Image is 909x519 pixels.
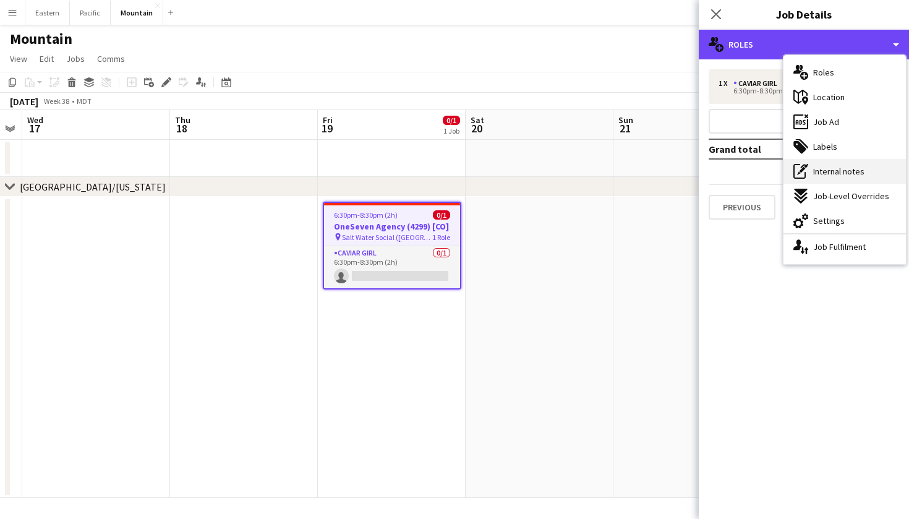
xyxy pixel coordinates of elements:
[733,79,782,88] div: Caviar Girl
[20,181,166,193] div: [GEOGRAPHIC_DATA]/[US_STATE]
[813,166,864,177] span: Internal notes
[61,51,90,67] a: Jobs
[813,141,837,152] span: Labels
[111,1,163,25] button: Mountain
[10,53,27,64] span: View
[471,114,484,126] span: Sat
[70,1,111,25] button: Pacific
[813,116,839,127] span: Job Ad
[323,202,461,290] app-job-card: 6:30pm-8:30pm (2h)0/1OneSeven Agency (4299) [CO] Salt Water Social ([GEOGRAPHIC_DATA], [GEOGRAPHI...
[97,53,125,64] span: Comms
[41,97,72,106] span: Week 38
[617,121,633,135] span: 21
[719,88,876,94] div: 6:30pm-8:30pm (2h)
[709,109,899,134] button: Add role
[813,215,845,226] span: Settings
[783,234,906,259] div: Job Fulfilment
[813,191,889,202] span: Job-Level Overrides
[173,121,190,135] span: 18
[27,114,43,126] span: Wed
[334,210,398,220] span: 6:30pm-8:30pm (2h)
[35,51,59,67] a: Edit
[324,221,460,232] h3: OneSeven Agency (4299) [CO]
[618,114,633,126] span: Sun
[321,121,333,135] span: 19
[40,53,54,64] span: Edit
[175,114,190,126] span: Thu
[432,233,450,242] span: 1 Role
[433,210,450,220] span: 0/1
[5,51,32,67] a: View
[813,67,834,78] span: Roles
[443,126,459,135] div: 1 Job
[342,233,432,242] span: Salt Water Social ([GEOGRAPHIC_DATA], [GEOGRAPHIC_DATA])
[324,246,460,288] app-card-role: Caviar Girl0/16:30pm-8:30pm (2h)
[813,92,845,103] span: Location
[10,95,38,108] div: [DATE]
[719,79,733,88] div: 1 x
[77,97,92,106] div: MDT
[323,114,333,126] span: Fri
[10,30,72,48] h1: Mountain
[699,30,909,59] div: Roles
[443,116,460,125] span: 0/1
[66,53,85,64] span: Jobs
[92,51,130,67] a: Comms
[709,139,826,159] td: Grand total
[25,1,70,25] button: Eastern
[709,195,775,220] button: Previous
[469,121,484,135] span: 20
[699,6,909,22] h3: Job Details
[25,121,43,135] span: 17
